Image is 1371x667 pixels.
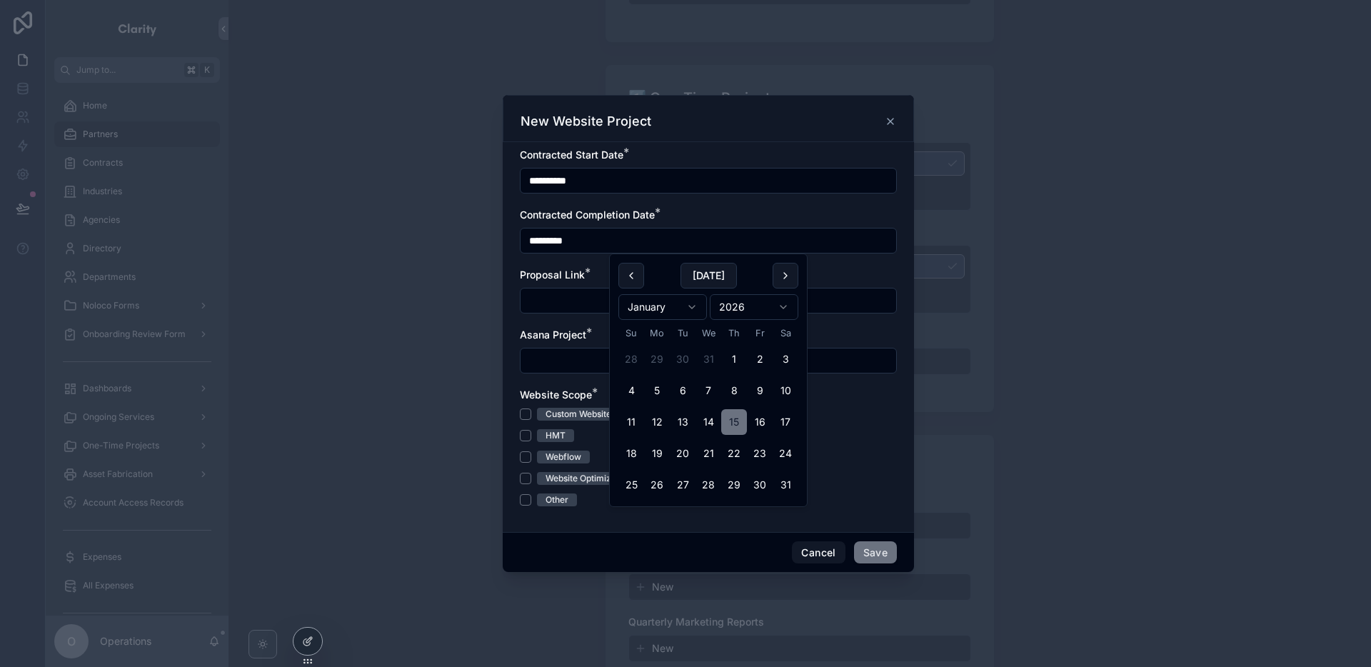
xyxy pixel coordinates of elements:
[773,326,798,341] th: Saturday
[644,378,670,403] button: Monday, January 5th, 2026
[520,209,655,221] span: Contracted Completion Date
[618,472,644,498] button: Sunday, January 25th, 2026
[670,472,695,498] button: Tuesday, January 27th, 2026
[721,472,747,498] button: Thursday, January 29th, 2026
[670,409,695,435] button: Tuesday, January 13th, 2026
[747,472,773,498] button: Friday, January 30th, 2026
[695,409,721,435] button: Wednesday, January 14th, 2026
[747,441,773,466] button: Friday, January 23rd, 2026
[747,409,773,435] button: Friday, January 16th, 2026
[618,378,644,403] button: Sunday, January 4th, 2026
[721,326,747,341] th: Thursday
[618,326,644,341] th: Sunday
[618,346,644,372] button: Sunday, December 28th, 2025
[681,263,737,289] button: [DATE]
[695,346,721,372] button: Wednesday, December 31st, 2025
[773,378,798,403] button: Saturday, January 10th, 2026
[546,408,611,421] div: Custom Website
[695,378,721,403] button: Wednesday, January 7th, 2026
[618,326,798,498] table: January 2026
[721,346,747,372] button: Thursday, January 1st, 2026
[618,409,644,435] button: Sunday, January 11th, 2026
[520,329,586,341] span: Asana Project
[670,346,695,372] button: Tuesday, December 30th, 2025
[644,409,670,435] button: Monday, January 12th, 2026
[670,378,695,403] button: Tuesday, January 6th, 2026
[747,346,773,372] button: Friday, January 2nd, 2026
[618,441,644,466] button: Sunday, January 18th, 2026
[695,472,721,498] button: Wednesday, January 28th, 2026
[520,149,623,161] span: Contracted Start Date
[644,472,670,498] button: Monday, January 26th, 2026
[747,326,773,341] th: Friday
[546,429,566,442] div: HMT
[520,269,585,281] span: Proposal Link
[546,493,568,506] div: Other
[792,541,845,564] button: Cancel
[773,472,798,498] button: Saturday, January 31st, 2026
[644,326,670,341] th: Monday
[721,409,747,435] button: Thursday, January 15th, 2026, selected
[721,378,747,403] button: Thursday, January 8th, 2026
[644,441,670,466] button: Monday, January 19th, 2026
[644,346,670,372] button: Monday, December 29th, 2025
[520,388,592,401] span: Website Scope
[773,346,798,372] button: Saturday, January 3rd, 2026
[546,472,631,485] div: Website Optimization
[721,441,747,466] button: Thursday, January 22nd, 2026
[670,326,695,341] th: Tuesday
[747,378,773,403] button: Friday, January 9th, 2026
[695,326,721,341] th: Wednesday
[670,441,695,466] button: Tuesday, January 20th, 2026
[521,113,651,130] h3: New Website Project
[854,541,897,564] button: Save
[773,441,798,466] button: Saturday, January 24th, 2026
[546,451,581,463] div: Webflow
[695,441,721,466] button: Wednesday, January 21st, 2026
[773,409,798,435] button: Saturday, January 17th, 2026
